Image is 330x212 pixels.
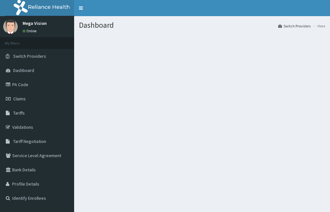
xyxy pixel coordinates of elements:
[13,110,25,116] span: Tariffs
[13,67,34,73] span: Dashboard
[278,23,311,29] a: Switch Providers
[13,138,46,144] span: Tariff Negotiation
[79,21,325,29] h1: Dashboard
[23,29,38,33] a: Online
[13,96,26,102] span: Claims
[23,21,47,25] p: Mega Vision
[13,53,46,59] span: Switch Providers
[311,23,325,29] li: Here
[3,19,18,34] img: User Image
